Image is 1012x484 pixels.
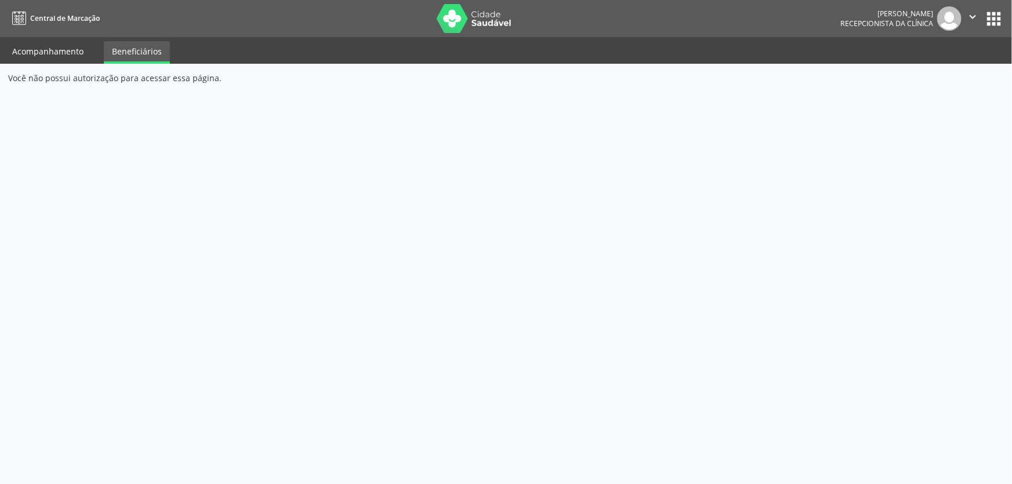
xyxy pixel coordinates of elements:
div: Você não possui autorização para acessar essa página. [8,72,1004,84]
button:  [962,6,984,31]
img: img [937,6,962,31]
a: Acompanhamento [4,41,92,61]
button: apps [984,9,1004,29]
a: Beneficiários [104,41,170,64]
span: Recepcionista da clínica [840,19,933,28]
span: Central de Marcação [30,13,100,23]
a: Central de Marcação [8,9,100,28]
div: [PERSON_NAME] [840,9,933,19]
i:  [966,10,979,23]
